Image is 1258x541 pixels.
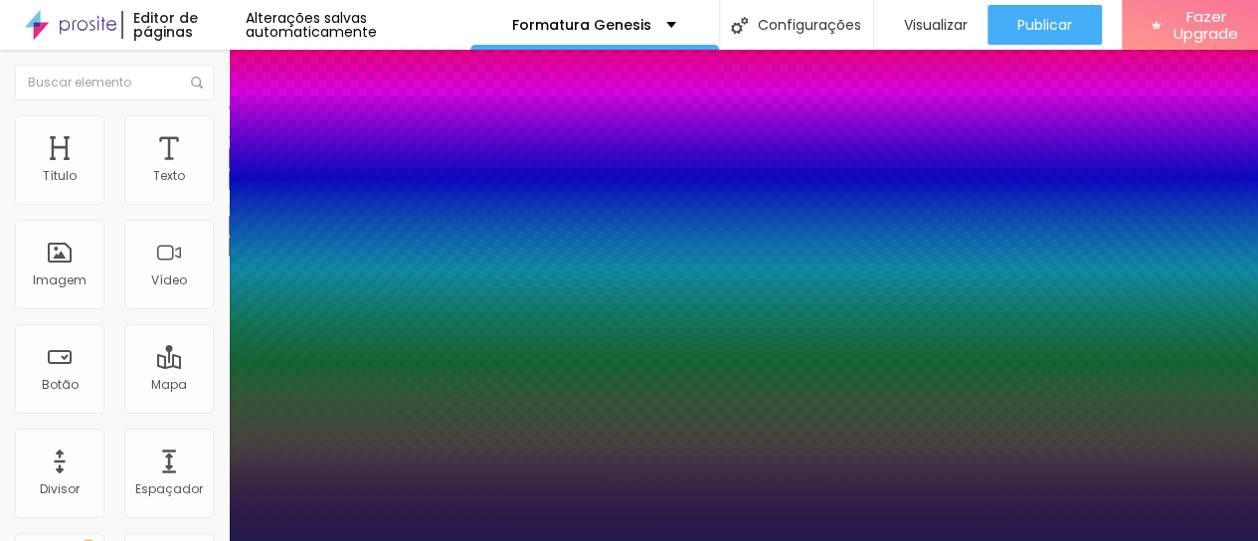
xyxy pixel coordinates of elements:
div: Título [43,169,77,183]
div: Imagem [33,273,87,287]
span: Fazer Upgrade [1168,8,1243,43]
button: Publicar [988,5,1102,45]
div: Alterações salvas automaticamente [246,11,470,39]
span: Visualizar [904,17,968,33]
div: Editor de páginas [121,11,246,39]
div: Botão [42,378,79,392]
div: Espaçador [135,482,203,496]
p: Formatura Genesis [512,18,651,32]
div: Divisor [40,482,80,496]
input: Buscar elemento [15,65,214,100]
img: Icone [731,17,748,34]
button: Visualizar [874,5,988,45]
div: Texto [153,169,185,183]
div: Vídeo [151,273,187,287]
img: Icone [191,77,203,89]
div: Mapa [151,378,187,392]
span: Publicar [1017,17,1072,33]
